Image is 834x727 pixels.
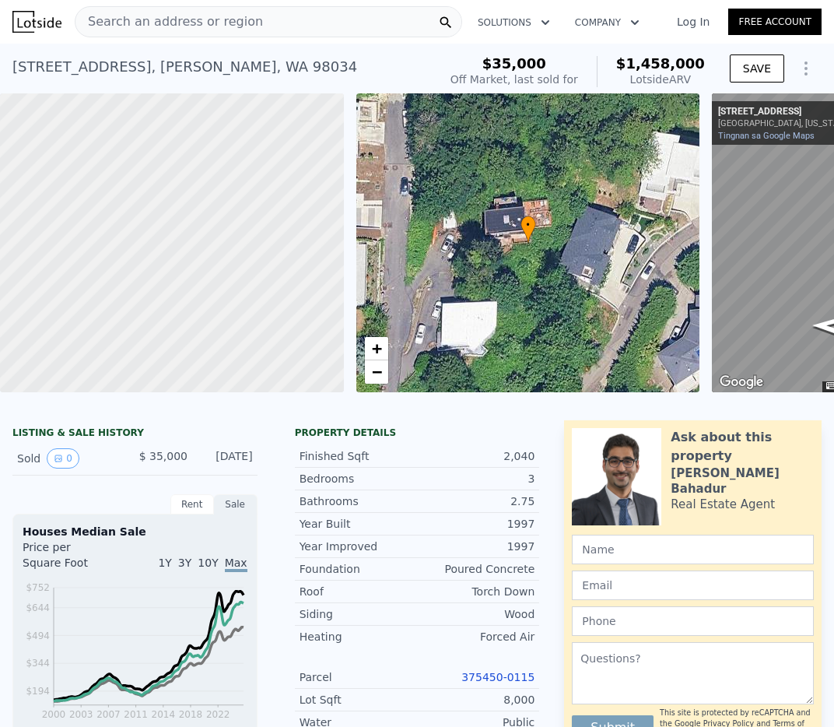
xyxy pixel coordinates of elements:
[417,493,534,509] div: 2.75
[417,692,534,708] div: 8,000
[450,72,578,87] div: Off Market, last sold for
[417,516,534,532] div: 1997
[26,582,50,593] tspan: $752
[26,602,50,613] tspan: $644
[12,56,357,78] div: [STREET_ADDRESS] , [PERSON_NAME] , WA 98034
[417,471,534,486] div: 3
[300,629,417,644] div: Heating
[158,557,171,569] span: 1Y
[371,339,381,358] span: +
[572,571,814,600] input: Email
[300,493,417,509] div: Bathrooms
[365,337,388,360] a: Zoom in
[23,539,135,580] div: Price per Square Foot
[616,55,705,72] span: $1,458,000
[417,561,534,577] div: Poured Concrete
[42,709,66,720] tspan: 2000
[300,669,417,685] div: Parcel
[179,709,203,720] tspan: 2018
[26,686,50,697] tspan: $194
[23,524,247,539] div: Houses Median Sale
[482,55,546,72] span: $35,000
[520,216,536,243] div: •
[26,630,50,641] tspan: $494
[47,448,79,469] button: View historical data
[300,448,417,464] div: Finished Sqft
[300,516,417,532] div: Year Built
[728,9,822,35] a: Free Account
[671,428,814,465] div: Ask about this property
[572,606,814,636] input: Phone
[75,12,263,31] span: Search an address or region
[417,606,534,622] div: Wood
[671,465,814,497] div: [PERSON_NAME] Bahadur
[718,131,815,141] a: Tingnan sa Google Maps
[790,53,822,84] button: Show Options
[730,54,784,83] button: SAVE
[417,584,534,599] div: Torch Down
[12,427,258,442] div: LISTING & SALE HISTORY
[139,450,187,462] span: $ 35,000
[365,360,388,384] a: Zoom out
[300,561,417,577] div: Foundation
[214,494,258,515] div: Sale
[300,606,417,622] div: Siding
[300,692,417,708] div: Lot Sqft
[170,494,214,515] div: Rent
[225,557,247,572] span: Max
[206,709,230,720] tspan: 2022
[96,709,121,720] tspan: 2007
[465,9,562,37] button: Solutions
[716,372,767,392] img: Google
[417,448,534,464] div: 2,040
[417,539,534,554] div: 1997
[671,497,775,512] div: Real Estate Agent
[198,557,218,569] span: 10Y
[716,372,767,392] a: Buksan ang lugar na ito sa Google Maps (magbubukas ng bagong window)
[12,11,61,33] img: Lotside
[658,14,728,30] a: Log In
[461,671,534,683] a: 375450-0115
[17,448,122,469] div: Sold
[300,584,417,599] div: Roof
[69,709,93,720] tspan: 2003
[152,709,176,720] tspan: 2014
[371,362,381,381] span: −
[26,658,50,669] tspan: $344
[300,539,417,554] div: Year Improved
[616,72,705,87] div: Lotside ARV
[300,471,417,486] div: Bedrooms
[520,218,536,232] span: •
[572,535,814,564] input: Name
[124,709,148,720] tspan: 2011
[417,629,534,644] div: Forced Air
[200,448,253,469] div: [DATE]
[562,9,652,37] button: Company
[178,557,191,569] span: 3Y
[295,427,540,439] div: Property details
